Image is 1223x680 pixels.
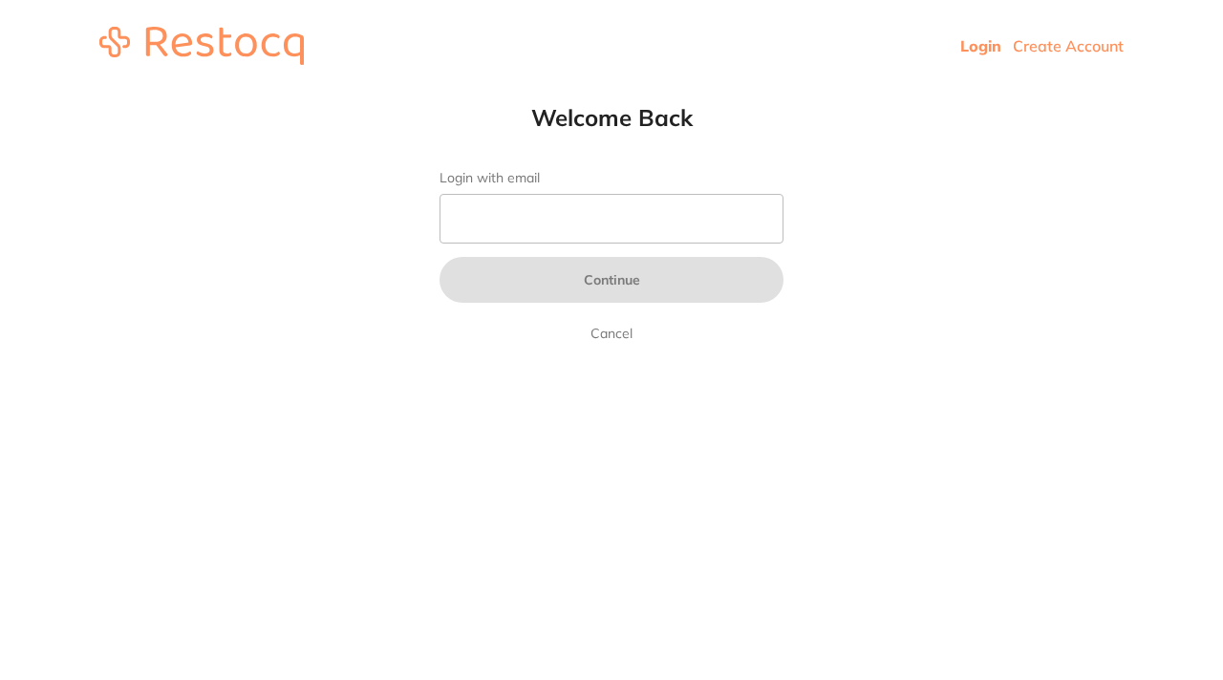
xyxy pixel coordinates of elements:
[440,170,783,186] label: Login with email
[440,257,783,303] button: Continue
[99,27,304,65] img: restocq_logo.svg
[401,103,822,132] h1: Welcome Back
[587,322,636,345] a: Cancel
[960,36,1001,55] a: Login
[1013,36,1124,55] a: Create Account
